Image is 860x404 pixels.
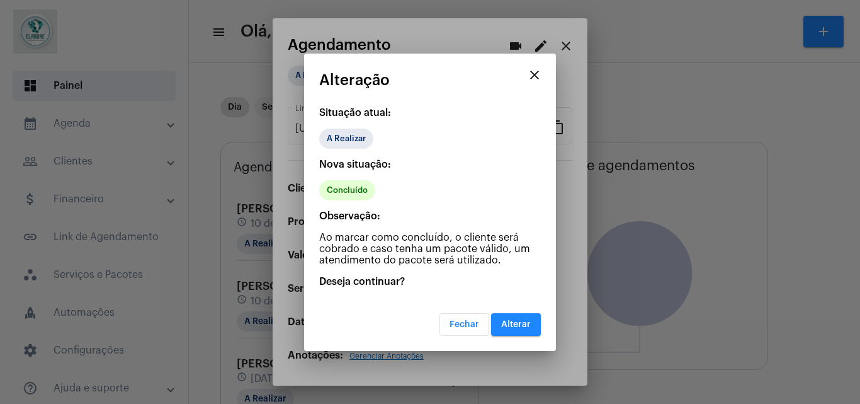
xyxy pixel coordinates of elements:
button: Fechar [439,313,489,336]
p: Ao marcar como concluído, o cliente será cobrado e caso tenha um pacote válido, um atendimento do... [319,232,541,266]
mat-chip: Concluído [319,180,375,200]
p: Observação: [319,211,541,222]
span: Fechar [450,320,479,329]
span: Alteração [319,72,390,88]
p: Situação atual: [319,107,541,118]
mat-chip: A Realizar [319,129,373,149]
p: Deseja continuar? [319,276,541,287]
p: Nova situação: [319,159,541,170]
mat-icon: close [527,67,542,83]
span: Alterar [501,320,531,329]
button: Alterar [491,313,541,336]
